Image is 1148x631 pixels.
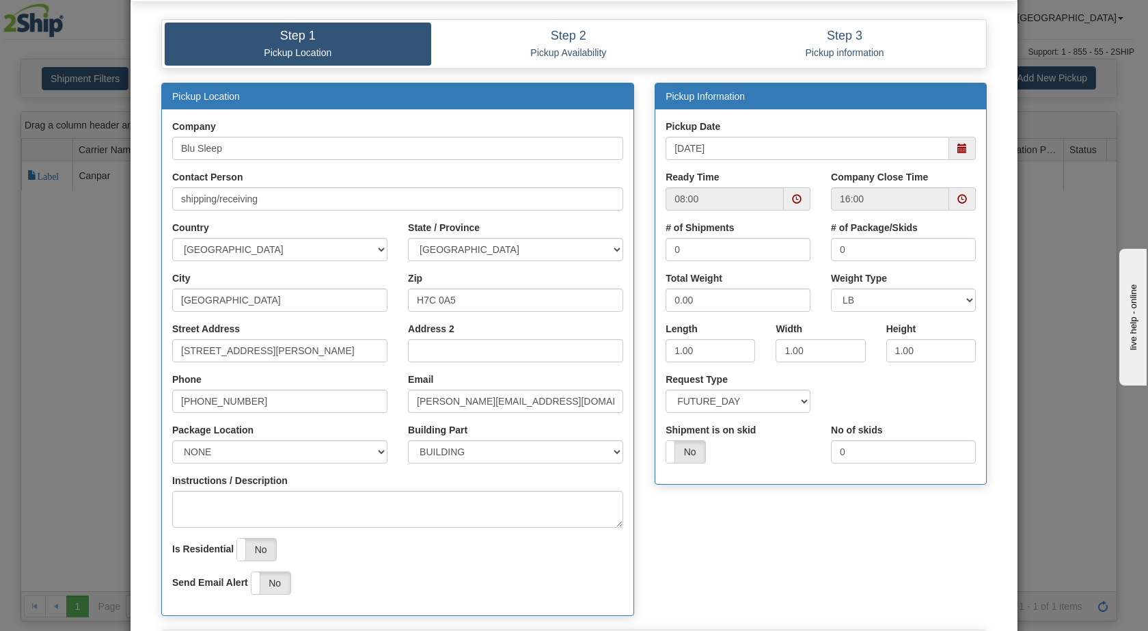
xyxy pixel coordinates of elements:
[172,373,202,386] label: Phone
[172,542,234,556] label: Is Residential
[666,91,745,102] a: Pickup Information
[172,474,288,487] label: Instructions / Description
[237,539,276,561] label: No
[408,271,422,285] label: Zip
[666,322,698,336] label: Length
[441,46,696,59] p: Pickup Availability
[408,373,433,386] label: Email
[831,221,918,234] label: # of Package/Skids
[1117,245,1147,385] iframe: chat widget
[716,46,973,59] p: Pickup information
[172,221,209,234] label: Country
[716,29,973,43] h4: Step 3
[886,322,916,336] label: Height
[408,423,467,437] label: Building Part
[706,23,983,66] a: Step 3 Pickup information
[172,423,254,437] label: Package Location
[10,12,126,22] div: live help - online
[172,271,190,285] label: City
[172,576,248,589] label: Send Email Alert
[831,271,887,285] label: Weight Type
[251,572,290,594] label: No
[666,170,719,184] label: Ready Time
[666,423,756,437] label: Shipment is on skid
[165,23,431,66] a: Step 1 Pickup Location
[408,322,454,336] label: Address 2
[776,322,802,336] label: Width
[175,46,421,59] p: Pickup Location
[666,373,728,386] label: Request Type
[831,423,882,437] label: No of skids
[666,271,722,285] label: Total Weight
[175,29,421,43] h4: Step 1
[172,91,240,102] a: Pickup Location
[441,29,696,43] h4: Step 2
[666,221,734,234] label: # of Shipments
[666,441,705,463] label: No
[831,170,928,184] label: Company Close Time
[666,120,720,133] label: Pickup Date
[431,23,707,66] a: Step 2 Pickup Availability
[172,322,240,336] label: Street Address
[408,221,480,234] label: State / Province
[172,170,243,184] label: Contact Person
[172,120,216,133] label: Company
